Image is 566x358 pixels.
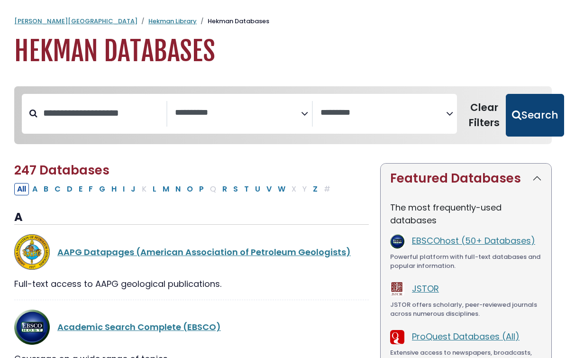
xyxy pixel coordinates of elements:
li: Hekman Databases [197,17,269,26]
button: Submit for Search Results [506,94,564,137]
button: Filter Results O [184,183,196,195]
p: The most frequently-used databases [390,201,542,227]
button: Filter Results M [160,183,172,195]
button: Filter Results N [173,183,183,195]
button: Filter Results E [76,183,85,195]
h3: A [14,211,369,225]
div: JSTOR offers scholarly, peer-reviewed journals across numerous disciplines. [390,300,542,319]
button: Filter Results A [29,183,40,195]
textarea: Search [175,108,301,118]
a: JSTOR [412,283,439,294]
button: Filter Results T [241,183,252,195]
button: Filter Results S [230,183,241,195]
button: Filter Results F [86,183,96,195]
a: AAPG Datapages (American Association of Petroleum Geologists) [57,246,351,258]
div: Powerful platform with full-text databases and popular information. [390,252,542,271]
button: Filter Results G [96,183,108,195]
button: All [14,183,29,195]
nav: Search filters [14,86,552,144]
a: ProQuest Databases (All) [412,330,520,342]
button: Filter Results I [120,183,128,195]
input: Search database by title or keyword [37,105,166,121]
a: EBSCOhost (50+ Databases) [412,235,535,247]
h1: Hekman Databases [14,36,552,67]
button: Filter Results R [219,183,230,195]
button: Filter Results U [252,183,263,195]
button: Filter Results H [109,183,119,195]
button: Filter Results J [128,183,138,195]
button: Featured Databases [381,164,551,193]
button: Filter Results B [41,183,51,195]
button: Filter Results P [196,183,207,195]
a: Academic Search Complete (EBSCO) [57,321,221,333]
button: Filter Results V [264,183,274,195]
span: 247 Databases [14,162,110,179]
nav: breadcrumb [14,17,552,26]
button: Filter Results C [52,183,64,195]
div: Full-text access to AAPG geological publications. [14,277,369,290]
div: Alpha-list to filter by first letter of database name [14,183,334,194]
button: Filter Results L [150,183,159,195]
a: Hekman Library [148,17,197,26]
textarea: Search [320,108,447,118]
button: Filter Results W [275,183,288,195]
button: Filter Results D [64,183,75,195]
button: Filter Results Z [310,183,320,195]
button: Clear Filters [463,94,506,137]
a: [PERSON_NAME][GEOGRAPHIC_DATA] [14,17,137,26]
